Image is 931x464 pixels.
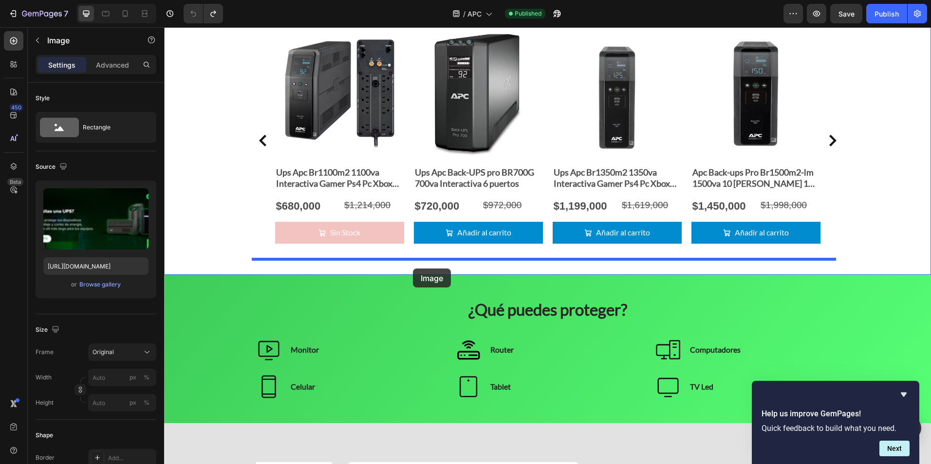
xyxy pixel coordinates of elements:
[79,280,121,289] button: Browse gallery
[79,280,121,289] div: Browse gallery
[830,4,862,23] button: Save
[866,4,907,23] button: Publish
[71,279,77,290] span: or
[467,9,482,19] span: APC
[515,9,541,18] span: Published
[164,27,931,464] iframe: Design area
[36,431,53,440] div: Shape
[4,4,73,23] button: 7
[141,372,152,383] button: px
[64,8,68,19] p: 7
[7,178,23,186] div: Beta
[36,398,54,407] label: Height
[127,397,139,409] button: %
[108,454,154,463] div: Add...
[130,373,136,382] div: px
[127,372,139,383] button: %
[762,408,910,420] h2: Help us improve GemPages!
[93,348,114,357] span: Original
[9,104,23,111] div: 450
[96,60,129,70] p: Advanced
[88,394,156,411] input: px%
[838,10,855,18] span: Save
[83,116,142,139] div: Rectangle
[762,424,910,433] p: Quick feedback to build what you need.
[43,188,149,250] img: preview-image
[762,389,910,456] div: Help us improve GemPages!
[463,9,465,19] span: /
[43,257,149,275] input: https://example.com/image.jpg
[875,9,899,19] div: Publish
[879,441,910,456] button: Next question
[36,453,55,462] div: Border
[48,60,75,70] p: Settings
[47,35,130,46] p: Image
[88,369,156,386] input: px%
[141,397,152,409] button: px
[130,398,136,407] div: px
[36,161,69,174] div: Source
[898,389,910,400] button: Hide survey
[144,373,149,382] div: %
[36,94,50,103] div: Style
[36,348,54,357] label: Frame
[184,4,223,23] div: Undo/Redo
[36,323,61,337] div: Size
[88,343,156,361] button: Original
[144,398,149,407] div: %
[36,373,52,382] label: Width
